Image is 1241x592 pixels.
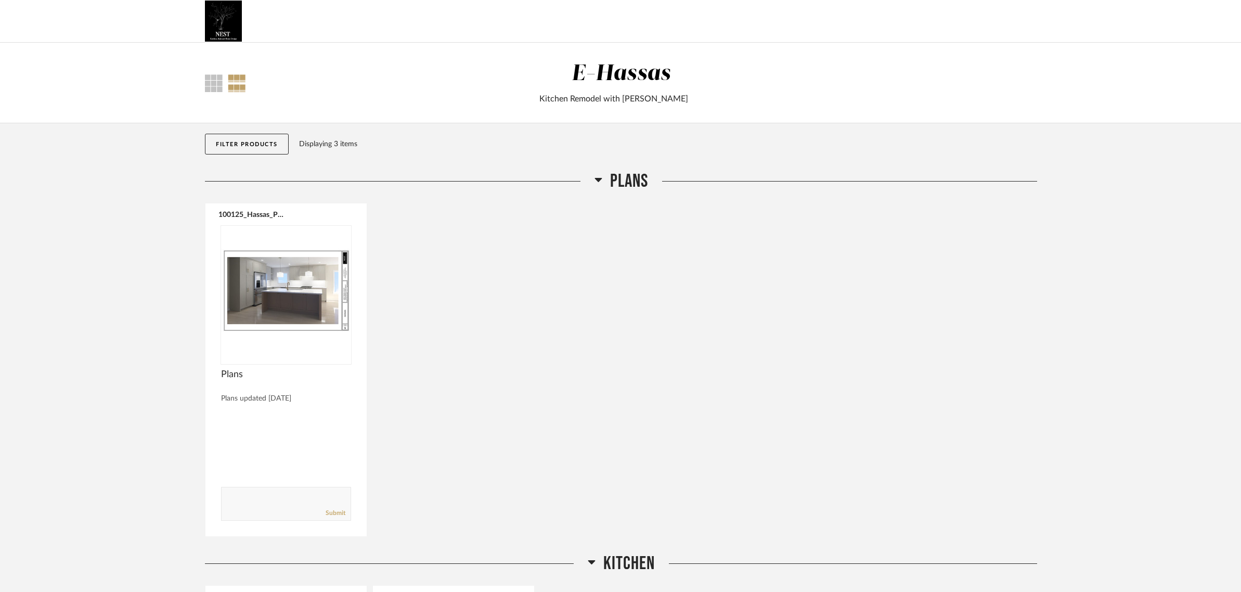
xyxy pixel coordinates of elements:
div: Kitchen Remodel with [PERSON_NAME] [346,93,882,105]
img: undefined [221,226,351,356]
div: 0 [221,226,351,356]
button: 100125_Hassas_PLANS.pdf [218,210,283,218]
div: Plans updated [DATE] [221,394,351,403]
img: 66686036-b6c6-4663-8f7f-c6259b213059.jpg [205,1,242,42]
div: E-Hassas [572,63,671,85]
div: Displaying 3 items [299,138,1032,150]
a: Submit [326,509,345,518]
span: Kitchen [603,552,655,575]
button: Filter Products [205,134,289,155]
span: Plans [610,170,648,192]
span: Plans [221,369,351,380]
